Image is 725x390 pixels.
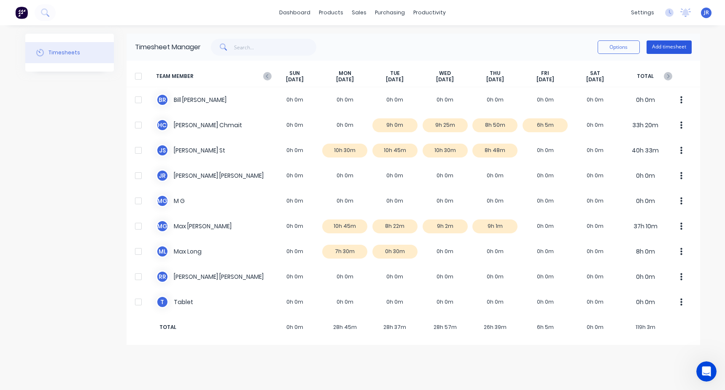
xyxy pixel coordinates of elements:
input: Search... [234,39,316,56]
span: TEAM MEMBER [156,70,270,83]
span: TOTAL [156,323,270,331]
span: MON [339,70,351,77]
div: products [315,6,348,19]
span: [DATE] [336,76,354,83]
button: Add timesheet [647,40,692,54]
span: 28h 45m [320,323,370,331]
iframe: Intercom live chat [696,361,717,382]
div: sales [348,6,371,19]
div: purchasing [371,6,409,19]
button: Options [598,40,640,54]
span: FRI [541,70,549,77]
span: [DATE] [536,76,554,83]
img: Factory [15,6,28,19]
span: 28h 37m [370,323,420,331]
span: [DATE] [586,76,604,83]
span: 0h 0m [270,323,320,331]
span: [DATE] [436,76,454,83]
span: TUE [390,70,400,77]
div: productivity [409,6,450,19]
span: 119h 3m [620,323,671,331]
span: [DATE] [386,76,404,83]
span: SAT [590,70,600,77]
span: 6h 5m [520,323,570,331]
div: Timesheet Manager [135,42,201,52]
button: Timesheets [25,42,114,63]
div: Timesheets [49,49,80,56]
span: THU [490,70,500,77]
div: settings [627,6,658,19]
span: WED [439,70,451,77]
span: JR [704,9,709,16]
span: 0h 0m [570,323,620,331]
span: 28h 57m [420,323,470,331]
span: TOTAL [620,70,671,83]
span: SUN [289,70,300,77]
a: dashboard [275,6,315,19]
span: 26h 39m [470,323,520,331]
span: [DATE] [486,76,504,83]
span: [DATE] [286,76,304,83]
